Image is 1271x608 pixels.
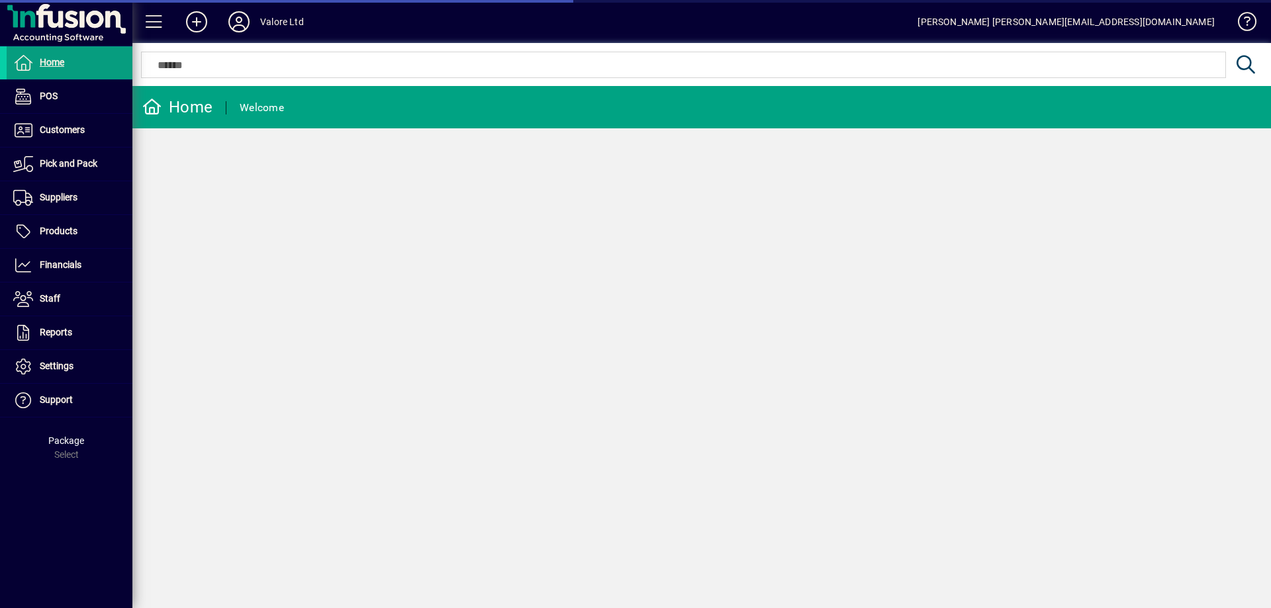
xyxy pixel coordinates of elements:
[918,11,1215,32] div: [PERSON_NAME] [PERSON_NAME][EMAIL_ADDRESS][DOMAIN_NAME]
[260,11,304,32] div: Valore Ltd
[1228,3,1254,46] a: Knowledge Base
[240,97,284,118] div: Welcome
[7,384,132,417] a: Support
[142,97,212,118] div: Home
[218,10,260,34] button: Profile
[7,148,132,181] a: Pick and Pack
[40,91,58,101] span: POS
[7,249,132,282] a: Financials
[7,282,132,316] a: Staff
[40,394,73,405] span: Support
[40,226,77,236] span: Products
[7,80,132,113] a: POS
[40,293,60,304] span: Staff
[40,192,77,202] span: Suppliers
[175,10,218,34] button: Add
[7,350,132,383] a: Settings
[40,57,64,67] span: Home
[40,259,81,270] span: Financials
[40,124,85,135] span: Customers
[7,181,132,214] a: Suppliers
[7,114,132,147] a: Customers
[7,215,132,248] a: Products
[40,361,73,371] span: Settings
[7,316,132,349] a: Reports
[40,327,72,337] span: Reports
[48,435,84,446] span: Package
[40,158,97,169] span: Pick and Pack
